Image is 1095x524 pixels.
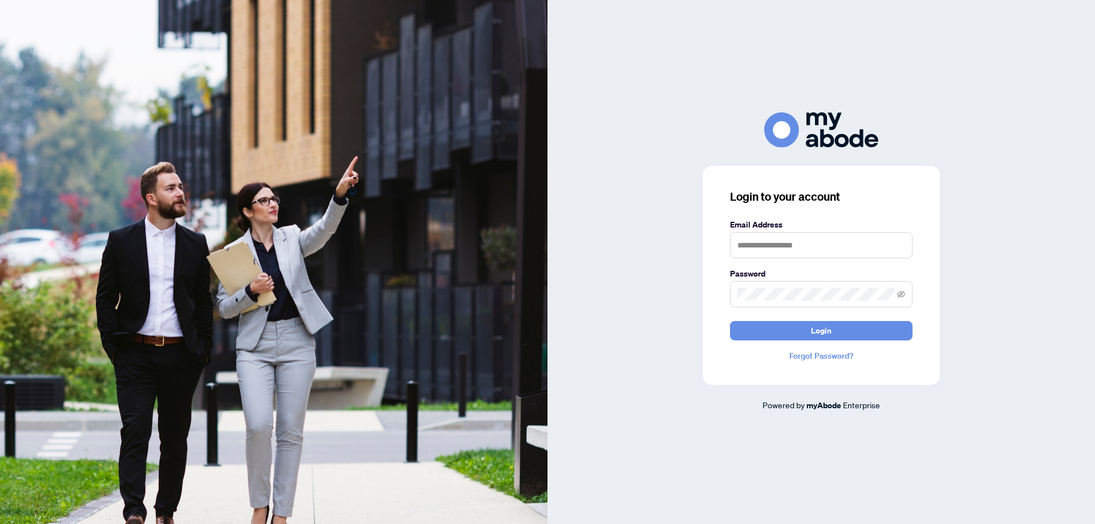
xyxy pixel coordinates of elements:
[763,400,805,410] span: Powered by
[730,267,912,280] label: Password
[843,400,880,410] span: Enterprise
[811,322,832,340] span: Login
[764,112,878,147] img: ma-logo
[897,290,905,298] span: eye-invisible
[730,350,912,362] a: Forgot Password?
[730,218,912,231] label: Email Address
[730,321,912,340] button: Login
[806,399,841,412] a: myAbode
[730,189,912,205] h3: Login to your account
